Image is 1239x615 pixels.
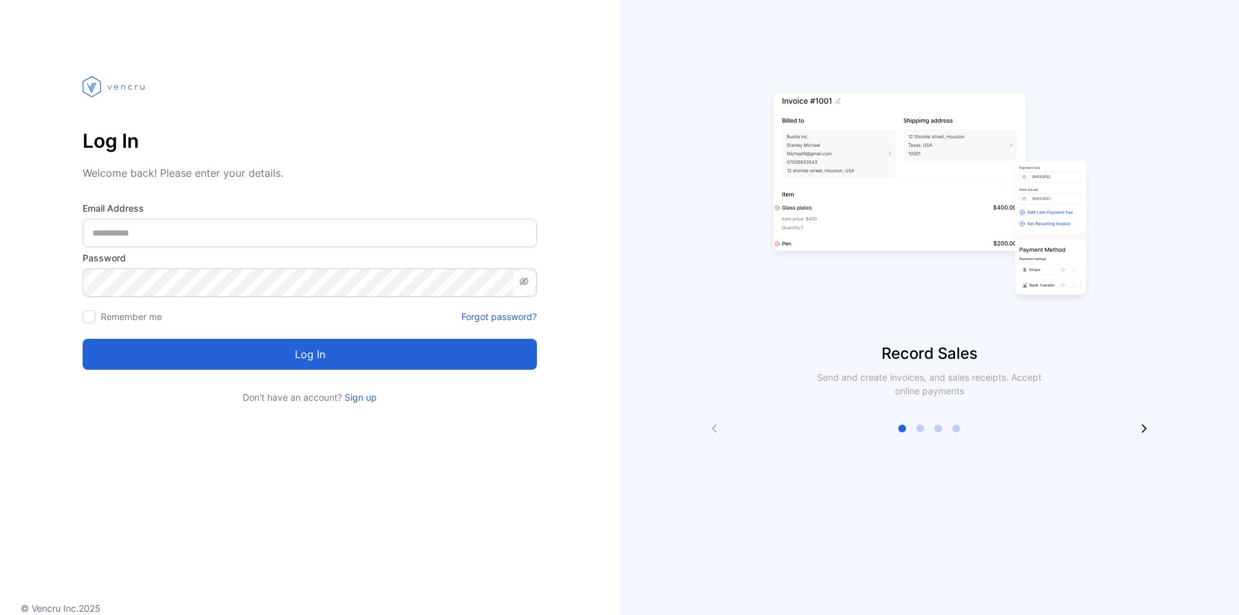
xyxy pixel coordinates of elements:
label: Remember me [101,311,162,322]
img: vencru logo [83,52,147,121]
img: slider image [768,52,1091,342]
p: Welcome back! Please enter your details. [83,165,537,181]
a: Forgot password? [461,310,537,323]
p: Log In [83,125,537,156]
p: Record Sales [619,342,1239,365]
label: Email Address [83,201,537,215]
label: Password [83,251,537,265]
p: Don't have an account? [83,390,537,404]
p: Send and create invoices, and sales receipts. Accept online payments [805,370,1053,398]
button: Log in [83,339,537,370]
a: Sign up [342,392,377,403]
